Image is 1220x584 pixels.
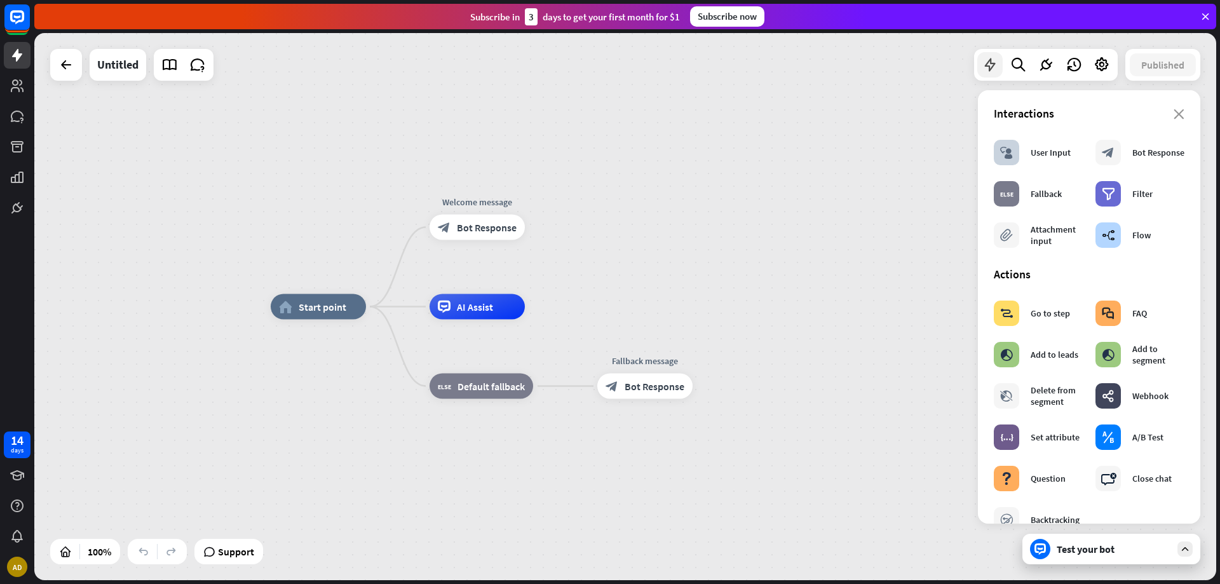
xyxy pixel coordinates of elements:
div: Add to segment [1132,343,1184,366]
div: Webhook [1132,390,1169,402]
i: block_set_attribute [1000,431,1013,444]
div: Go to step [1031,308,1070,319]
div: Delete from segment [1031,384,1083,407]
i: close [1174,109,1184,119]
div: Flow [1132,229,1151,241]
span: AI Assist [457,301,493,313]
div: Test your bot [1057,543,1171,555]
i: block_delete_from_segment [1000,390,1013,402]
div: FAQ [1132,308,1147,319]
div: Backtracking [1031,514,1080,526]
i: filter [1102,187,1115,200]
span: Bot Response [625,380,684,393]
button: Open LiveChat chat widget [10,5,48,43]
span: Bot Response [457,221,517,234]
i: block_backtracking [1000,513,1013,526]
i: block_add_to_segment [1000,348,1013,361]
div: AD [7,557,27,577]
div: Untitled [97,49,139,81]
span: Start point [299,301,346,313]
i: block_add_to_segment [1102,348,1115,361]
i: block_question [1000,472,1013,485]
i: block_bot_response [1102,146,1115,159]
div: days [11,446,24,455]
i: home_2 [279,301,292,313]
div: 3 [525,8,538,25]
div: User Input [1031,147,1071,158]
div: 100% [84,541,115,562]
div: 14 [11,435,24,446]
div: Filter [1132,188,1153,200]
div: Attachment input [1031,224,1083,247]
div: Interactions [994,106,1184,121]
i: block_close_chat [1101,472,1116,485]
div: Subscribe in days to get your first month for $1 [470,8,680,25]
span: Support [218,541,254,562]
i: block_goto [1000,307,1013,320]
div: A/B Test [1132,431,1163,443]
span: Default fallback [457,380,525,393]
i: block_user_input [1000,146,1013,159]
button: Published [1130,53,1196,76]
i: builder_tree [1102,229,1115,241]
div: Bot Response [1132,147,1184,158]
div: Add to leads [1031,349,1078,360]
div: Set attribute [1031,431,1080,443]
div: Actions [994,267,1184,282]
i: block_fallback [1000,187,1013,200]
i: block_bot_response [606,380,618,393]
div: Welcome message [420,196,534,208]
div: Subscribe now [690,6,764,27]
div: Fallback message [588,355,702,367]
i: block_bot_response [438,221,451,234]
div: Close chat [1132,473,1172,484]
i: block_faq [1102,307,1115,320]
i: block_fallback [438,380,451,393]
a: 14 days [4,431,30,458]
div: Fallback [1031,188,1062,200]
i: block_ab_testing [1102,431,1115,444]
div: Question [1031,473,1066,484]
i: webhooks [1102,390,1115,402]
i: block_attachment [1000,229,1013,241]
